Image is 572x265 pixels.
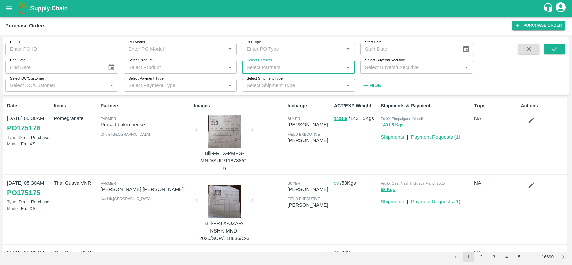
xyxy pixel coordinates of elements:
[126,45,224,53] input: Enter PO Model
[17,2,30,15] img: logo
[287,197,320,201] span: field executive
[344,45,353,53] button: Open
[54,115,98,122] p: Pomegranate
[381,186,395,194] button: 53 Kgs
[287,117,300,121] span: buyer
[287,181,300,185] span: buyer
[226,63,234,72] button: Open
[334,115,347,123] button: 1431.5
[287,121,331,128] p: [PERSON_NAME]
[199,150,250,172] p: Bill-FRTX-PMPG-MND/SUP/118788/C-9
[54,102,98,109] p: Items
[105,61,118,74] button: Choose date
[334,249,378,257] p: / 96 Kgs
[101,102,191,109] p: Partners
[128,58,152,63] label: Select Product
[381,199,404,204] a: Shipments
[381,117,423,121] span: FruitX Pimpalgaon Mandi
[7,205,51,212] p: FruitXS
[365,40,382,45] label: Start Date
[7,187,40,199] a: PO175175
[512,21,565,30] a: Purchase Order
[404,195,408,205] div: |
[558,252,568,262] button: Go to next page
[7,115,51,122] p: [DATE] 05:30AM
[101,117,116,121] span: Farmer
[244,45,342,53] input: Enter PO Type
[404,131,408,141] div: |
[54,249,98,256] p: Thai Guava VNR
[226,45,234,53] button: Open
[7,134,51,141] p: Direct Purchase
[474,249,518,256] p: NA
[101,121,191,128] p: Prasad bakru bedse
[126,63,224,71] input: Select Product
[30,5,68,12] b: Supply Chain
[365,58,405,63] label: Select Buyers/Executive
[460,43,472,55] button: Choose date
[449,252,569,262] nav: pagination navigation
[360,43,457,55] input: Start Date
[501,252,512,262] button: Go to page 4
[344,63,353,72] button: Open
[381,181,445,185] span: FruitX Ozar Nashik Guava Mandi 2025
[514,252,525,262] button: Go to page 5
[555,1,567,15] div: account of current user
[30,4,543,13] a: Supply Chain
[543,2,555,14] div: customer-support
[287,186,331,193] p: [PERSON_NAME]
[7,141,20,146] span: Model:
[360,80,383,91] button: Hide
[101,186,191,193] p: [PERSON_NAME] [PERSON_NAME]
[101,197,152,201] span: Nashik , [GEOGRAPHIC_DATA]
[10,58,25,63] label: End Date
[7,199,51,205] p: Direct Purchase
[462,63,471,72] button: Open
[334,180,339,187] button: 53
[369,83,381,88] strong: Hide
[381,134,404,140] a: Shipments
[7,102,51,109] p: Date
[7,199,17,204] span: Type:
[244,63,342,71] input: Select Partners
[344,81,353,90] button: Open
[463,252,474,262] button: page 1
[247,76,283,81] label: Select Shipment Type
[287,132,320,136] span: field executive
[411,134,460,140] a: Payment Requests (1)
[7,206,20,211] span: Model:
[474,179,518,187] p: NA
[128,76,164,81] label: Select Payment Type
[334,115,378,122] p: / 1431.5 Kgs
[7,81,105,90] input: Select DC/Customer
[476,252,487,262] button: Go to page 2
[10,40,20,45] label: PO ID
[474,102,518,109] p: Trips
[101,181,116,185] span: Farmer
[334,249,339,257] button: 96
[381,121,403,129] button: 1431.5 Kgs
[5,61,102,73] input: End Date
[7,135,17,140] span: Type:
[474,115,518,122] p: NA
[101,251,116,255] span: Farmer
[527,254,537,260] div: …
[411,199,460,204] a: Payment Requests (1)
[7,179,51,187] p: [DATE] 05:30AM
[381,251,445,255] span: FruitX Ozar Nashik Guava Mandi 2025
[126,81,215,90] input: Select Payment Type
[489,252,499,262] button: Go to page 3
[7,122,40,134] a: PO175176
[226,81,234,90] button: Open
[287,201,331,209] p: [PERSON_NAME]
[539,252,556,262] button: Go to page 16690
[334,102,378,109] p: ACT/EXP Weight
[128,40,145,45] label: PO Model
[5,43,118,55] input: Enter PO ID
[334,179,378,187] p: / 53 Kgs
[5,21,46,30] div: Purchase Orders
[199,220,250,242] p: Bill-FRTX-OZAR-NSHK-MND-2025/SUP/118836/C-3
[244,81,333,90] input: Select Shipment Type
[287,102,331,109] p: Incharge
[521,102,565,109] p: Actions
